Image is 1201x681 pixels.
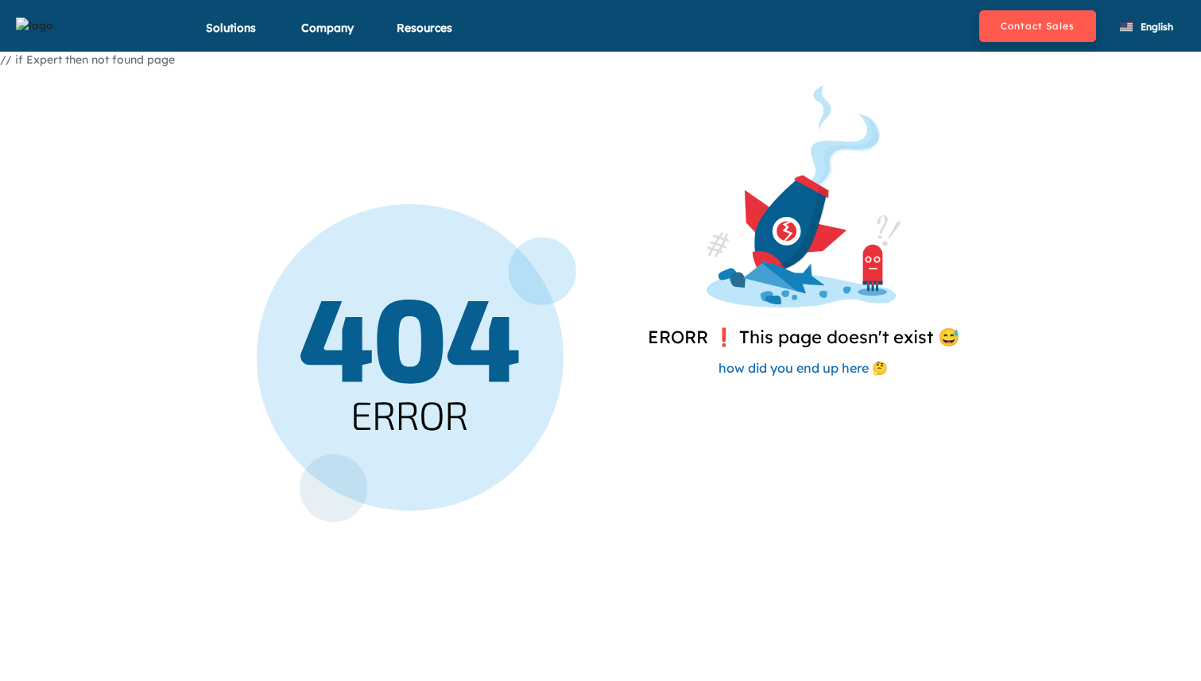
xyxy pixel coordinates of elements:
[206,20,256,56] div: Solutions
[16,17,53,34] img: logo
[707,85,901,308] img: Page Not Exist
[301,20,354,56] div: Company
[397,20,452,56] div: Resources
[257,204,576,522] img: Page Not Exist
[1141,21,1173,33] span: English
[648,326,959,348] span: ERORR ❗️ This page doesn't exist 😅
[719,360,888,376] span: how did you end up here 🤔
[979,10,1096,42] button: Contact Sales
